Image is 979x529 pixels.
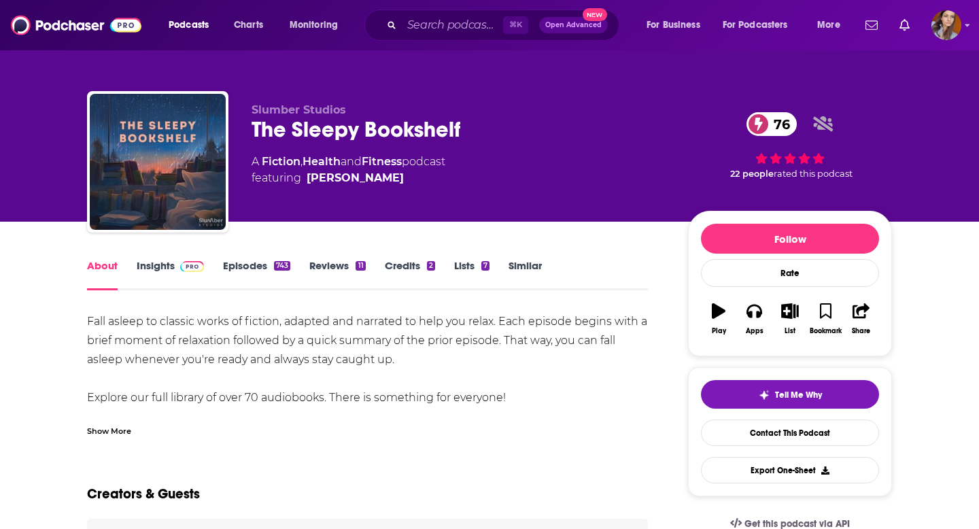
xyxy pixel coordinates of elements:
[688,103,892,188] div: 76 22 peoplerated this podcast
[931,10,961,40] span: Logged in as larisa.i
[90,94,226,230] img: The Sleepy Bookshelf
[307,170,404,186] a: [PERSON_NAME]
[180,261,204,272] img: Podchaser Pro
[723,16,788,35] span: For Podcasters
[402,14,503,36] input: Search podcasts, credits, & more...
[730,169,774,179] span: 22 people
[714,14,808,36] button: open menu
[234,16,263,35] span: Charts
[341,155,362,168] span: and
[701,259,879,287] div: Rate
[817,16,840,35] span: More
[137,259,204,290] a: InsightsPodchaser Pro
[746,327,763,335] div: Apps
[274,261,290,271] div: 743
[362,155,402,168] a: Fitness
[290,16,338,35] span: Monitoring
[11,12,141,38] img: Podchaser - Follow, Share and Rate Podcasts
[712,327,726,335] div: Play
[701,294,736,343] button: Play
[545,22,602,29] span: Open Advanced
[87,312,648,445] div: Fall asleep to classic works of fiction, adapted and narrated to help you relax. Each episode beg...
[385,259,435,290] a: Credits2
[303,155,341,168] a: Health
[852,327,870,335] div: Share
[785,327,795,335] div: List
[701,457,879,483] button: Export One-Sheet
[774,169,853,179] span: rated this podcast
[647,16,700,35] span: For Business
[808,294,843,343] button: Bookmark
[225,14,271,36] a: Charts
[894,14,915,37] a: Show notifications dropdown
[509,259,542,290] a: Similar
[844,294,879,343] button: Share
[300,155,303,168] span: ,
[503,16,528,34] span: ⌘ K
[481,261,489,271] div: 7
[775,390,822,400] span: Tell Me Why
[701,224,879,254] button: Follow
[931,10,961,40] button: Show profile menu
[252,103,346,116] span: Slumber Studios
[87,259,118,290] a: About
[583,8,607,21] span: New
[701,420,879,446] a: Contact This Podcast
[169,16,209,35] span: Podcasts
[736,294,772,343] button: Apps
[860,14,883,37] a: Show notifications dropdown
[454,259,489,290] a: Lists7
[252,170,445,186] span: featuring
[223,259,290,290] a: Episodes743
[87,485,200,502] h2: Creators & Guests
[159,14,226,36] button: open menu
[637,14,717,36] button: open menu
[810,327,842,335] div: Bookmark
[931,10,961,40] img: User Profile
[746,112,797,136] a: 76
[356,261,365,271] div: 11
[808,14,857,36] button: open menu
[760,112,797,136] span: 76
[539,17,608,33] button: Open AdvancedNew
[701,380,879,409] button: tell me why sparkleTell Me Why
[252,154,445,186] div: A podcast
[772,294,808,343] button: List
[377,10,632,41] div: Search podcasts, credits, & more...
[759,390,770,400] img: tell me why sparkle
[427,261,435,271] div: 2
[262,155,300,168] a: Fiction
[309,259,365,290] a: Reviews11
[280,14,356,36] button: open menu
